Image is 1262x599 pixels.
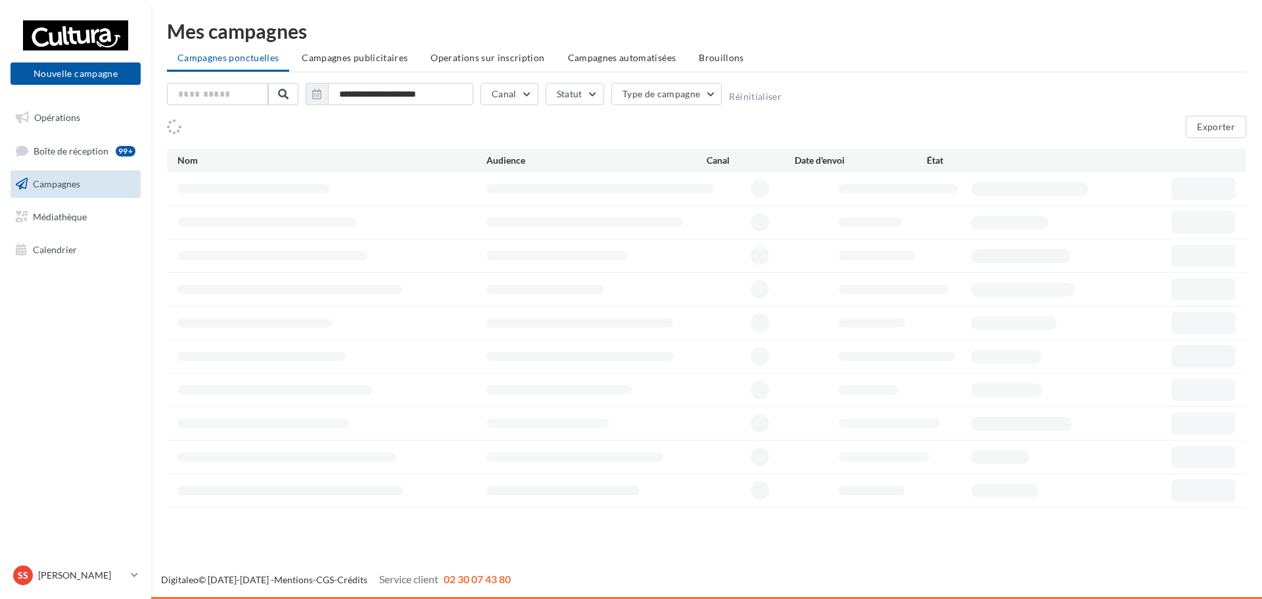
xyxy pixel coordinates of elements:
span: Brouillons [699,52,744,63]
span: Campagnes [33,178,80,189]
button: Canal [480,83,538,105]
div: Mes campagnes [167,21,1246,41]
button: Exporter [1186,116,1246,138]
span: Calendrier [33,243,77,254]
button: Réinitialiser [729,91,782,102]
span: Campagnes publicitaires [302,52,408,63]
div: État [927,154,1059,167]
a: SS [PERSON_NAME] [11,563,141,588]
span: SS [18,569,28,582]
a: Médiathèque [8,203,143,231]
span: Service client [379,573,438,585]
div: Canal [707,154,795,167]
div: Date d'envoi [795,154,927,167]
span: Médiathèque [33,211,87,222]
span: © [DATE]-[DATE] - - - [161,574,511,585]
a: Campagnes [8,170,143,198]
a: Opérations [8,104,143,132]
div: 99+ [116,146,135,156]
span: Opérations [34,112,80,123]
a: Mentions [274,574,313,585]
span: Campagnes automatisées [568,52,676,63]
button: Nouvelle campagne [11,62,141,85]
p: [PERSON_NAME] [38,569,126,582]
button: Statut [546,83,604,105]
a: Calendrier [8,236,143,264]
div: Audience [486,154,707,167]
a: Crédits [337,574,367,585]
span: Operations sur inscription [431,52,544,63]
span: Boîte de réception [34,145,108,156]
span: 02 30 07 43 80 [444,573,511,585]
a: Digitaleo [161,574,199,585]
a: CGS [316,574,334,585]
button: Type de campagne [611,83,722,105]
a: Boîte de réception99+ [8,137,143,165]
div: Nom [177,154,486,167]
